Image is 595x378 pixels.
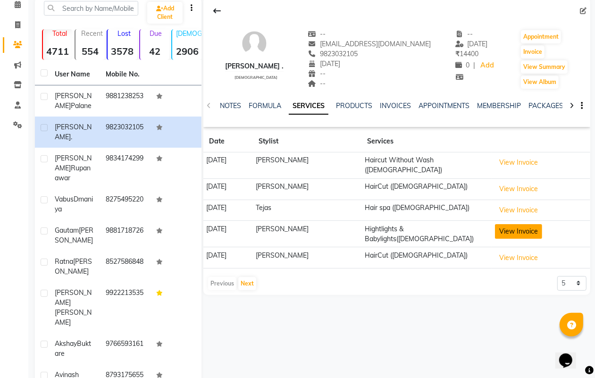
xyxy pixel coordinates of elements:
[289,98,328,115] a: SERVICES
[361,178,492,200] td: HairCut ([DEMOGRAPHIC_DATA])
[49,64,100,85] th: User Name
[308,79,326,88] span: --
[142,29,170,38] p: Due
[55,257,92,276] span: [PERSON_NAME]
[55,288,92,307] span: [PERSON_NAME]
[100,189,151,220] td: 8275495220
[308,59,341,68] span: [DATE]
[473,60,475,70] span: |
[71,133,72,141] span: .
[108,45,137,57] strong: 3578
[79,29,105,38] p: Recent
[176,29,202,38] p: [DEMOGRAPHIC_DATA]
[55,195,74,203] span: Vabus
[477,101,521,110] a: MEMBERSHIP
[249,101,281,110] a: FORMULA
[521,60,568,74] button: View Summary
[455,50,478,58] span: 14400
[172,45,202,57] strong: 2906
[100,220,151,251] td: 9881718726
[203,200,253,221] td: [DATE]
[225,61,284,71] div: [PERSON_NAME] .
[308,40,431,48] span: [EMAIL_ADDRESS][DOMAIN_NAME]
[308,69,326,78] span: --
[100,148,151,189] td: 9834174299
[308,50,358,58] span: 9823032105
[111,29,137,38] p: Lost
[203,221,253,247] td: [DATE]
[100,117,151,148] td: 9823032105
[253,178,361,200] td: [PERSON_NAME]
[495,182,542,196] button: View Invoice
[55,164,91,182] span: Rupanawar
[253,247,361,269] td: [PERSON_NAME]
[140,45,170,57] strong: 42
[555,340,586,369] iframe: chat widget
[380,101,411,110] a: INVOICES
[308,30,326,38] span: --
[336,101,372,110] a: PRODUCTS
[203,178,253,200] td: [DATE]
[203,152,253,179] td: [DATE]
[44,1,138,16] input: Search by Name/Mobile/Email/Code
[238,277,256,290] button: Next
[253,221,361,247] td: [PERSON_NAME]
[235,75,277,80] span: [DEMOGRAPHIC_DATA]
[479,59,495,72] a: Add
[55,339,77,348] span: Akshay
[361,221,492,247] td: Hightlights & Babylights([DEMOGRAPHIC_DATA])
[55,123,92,141] span: [PERSON_NAME]
[253,200,361,221] td: Tejas
[455,61,469,69] span: 0
[100,333,151,364] td: 9766593161
[361,131,492,152] th: Services
[361,152,492,179] td: Haircut Without Wash ([DEMOGRAPHIC_DATA])
[100,85,151,117] td: 9881238253
[100,64,151,85] th: Mobile No.
[521,45,545,59] button: Invoice
[455,50,460,58] span: ₹
[55,154,92,172] span: [PERSON_NAME]
[47,29,73,38] p: Total
[521,30,561,43] button: Appointment
[361,200,492,221] td: Hair spa ([DEMOGRAPHIC_DATA])
[55,257,73,266] span: Ratna
[495,251,542,265] button: View Invoice
[253,131,361,152] th: Stylist
[253,152,361,179] td: [PERSON_NAME]
[220,101,241,110] a: NOTES
[455,30,473,38] span: --
[203,131,253,152] th: Date
[75,45,105,57] strong: 554
[528,101,563,110] a: PACKAGES
[521,76,559,89] button: View Album
[495,203,542,218] button: View Invoice
[495,224,542,239] button: View Invoice
[455,40,488,48] span: [DATE]
[43,45,73,57] strong: 4711
[147,2,183,24] a: Add Client
[495,155,542,170] button: View Invoice
[419,101,469,110] a: APPOINTMENTS
[71,101,92,110] span: palane
[55,92,92,110] span: [PERSON_NAME]
[207,2,227,20] div: Back to Client
[55,308,92,327] span: [PERSON_NAME]
[55,226,79,235] span: Gautam
[240,29,268,58] img: avatar
[203,247,253,269] td: [DATE]
[100,282,151,333] td: 9922213535
[100,251,151,282] td: 8527586848
[361,247,492,269] td: HairCut ([DEMOGRAPHIC_DATA])
[55,195,93,213] span: Dmaniya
